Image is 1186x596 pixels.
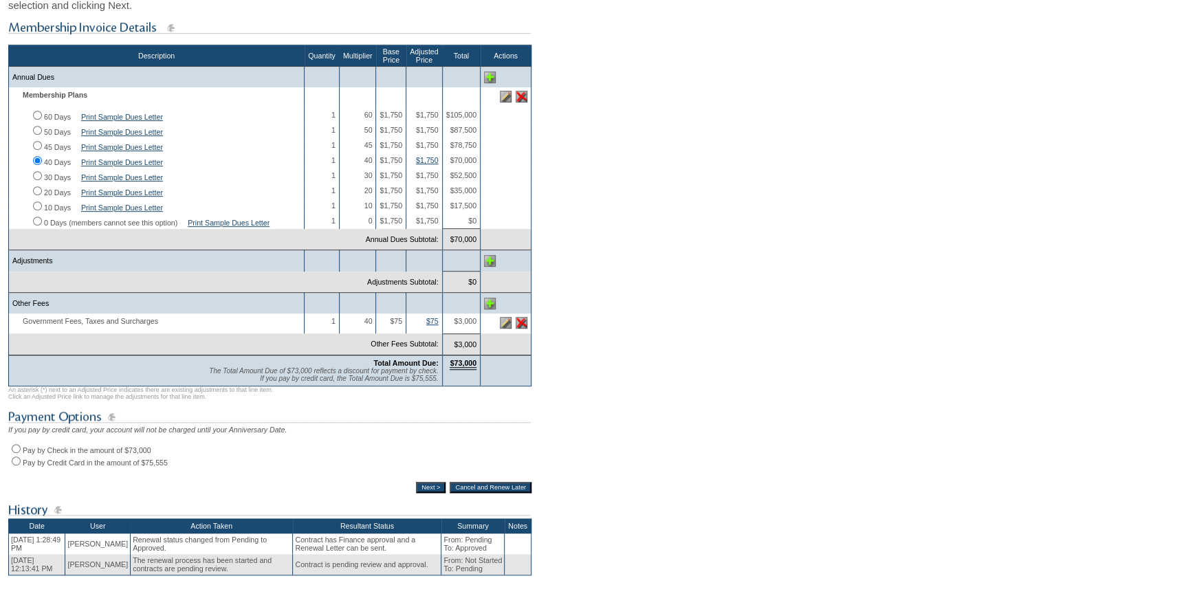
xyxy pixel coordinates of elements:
b: Membership Plans [23,91,87,99]
td: The renewal process has been started and contracts are pending review. [131,554,293,575]
input: Cancel and Renew Later [450,482,531,493]
span: 10 [364,201,373,210]
td: Contract has Finance approval and a Renewal Letter can be sent. [293,533,441,554]
label: 45 Days [44,143,71,151]
span: 1 [331,217,336,225]
span: $35,000 [450,186,476,195]
span: $1,750 [416,141,439,149]
span: $1,750 [416,217,439,225]
td: Annual Dues [9,67,305,88]
a: Print Sample Dues Letter [81,173,163,181]
span: $73,000 [450,359,476,370]
span: 40 [364,156,373,164]
th: User [65,518,131,533]
img: subTtlHistory.gif [8,501,531,518]
span: $105,000 [446,111,476,119]
span: $1,750 [380,171,402,179]
th: Notes [505,518,531,533]
label: Pay by Check in the amount of $73,000 [23,446,151,454]
td: [DATE] 12:13:41 PM [9,554,65,575]
img: Add Adjustments line item [484,255,496,267]
td: [DATE] 1:28:49 PM [9,533,65,554]
span: 30 [364,171,373,179]
a: Print Sample Dues Letter [81,188,163,197]
span: Government Fees, Taxes and Surcharges [12,317,165,325]
label: 60 Days [44,113,71,121]
span: 1 [331,156,336,164]
span: 1 [331,171,336,179]
img: Edit this line item [500,317,512,329]
th: Resultant Status [293,518,441,533]
span: $52,500 [450,171,476,179]
span: An asterisk (*) next to an Adjusted Price indicates there are existing adjustments to that line i... [8,386,273,400]
label: Pay by Credit Card in the amount of $75,555 [23,459,168,467]
td: From: Not Started To: Pending [441,554,505,575]
span: $1,750 [416,186,439,195]
span: $1,750 [416,111,439,119]
span: $1,750 [416,201,439,210]
span: $3,000 [454,317,476,325]
label: 20 Days [44,188,71,197]
label: 0 Days (members cannot see this option) [44,219,177,227]
th: Multiplier [339,45,376,67]
span: $1,750 [380,156,402,164]
th: Quantity [305,45,340,67]
span: 1 [331,141,336,149]
th: Adjusted Price [406,45,442,67]
td: [PERSON_NAME] [65,533,131,554]
span: $1,750 [380,186,402,195]
td: Other Fees Subtotal: [9,333,443,355]
span: $1,750 [416,126,439,134]
span: $1,750 [416,171,439,179]
span: $0 [468,217,476,225]
a: Print Sample Dues Letter [81,158,163,166]
td: Total Amount Due: [9,355,443,386]
span: 50 [364,126,373,134]
span: 40 [364,317,373,325]
th: Date [9,518,65,533]
th: Summary [441,518,505,533]
span: $17,500 [450,201,476,210]
img: Delete this line item [516,91,527,102]
span: $1,750 [380,111,402,119]
span: $70,000 [450,156,476,164]
span: The Total Amount Due of $73,000 reflects a discount for payment by check. If you pay by credit ca... [209,367,438,382]
img: Delete this line item [516,317,527,329]
span: $1,750 [380,126,402,134]
span: 1 [331,317,336,325]
img: Edit this line item [500,91,512,102]
th: Total [442,45,480,67]
img: Add Other Fees line item [484,298,496,309]
th: Actions [481,45,531,67]
td: From: Pending To: Approved [441,533,505,554]
a: $75 [426,317,439,325]
label: 50 Days [44,128,71,136]
td: $0 [442,272,480,293]
span: 1 [331,126,336,134]
a: Print Sample Dues Letter [81,128,163,136]
span: 20 [364,186,373,195]
th: Action Taken [131,518,293,533]
span: 1 [331,201,336,210]
span: $1,750 [380,141,402,149]
a: Print Sample Dues Letter [81,143,163,151]
a: $1,750 [416,156,439,164]
input: Next > [416,482,446,493]
span: $1,750 [380,201,402,210]
td: Adjustments [9,250,305,272]
td: Other Fees [9,293,305,314]
th: Description [9,45,305,67]
img: Add Annual Dues line item [484,71,496,83]
a: Print Sample Dues Letter [81,203,163,212]
td: $3,000 [442,333,480,355]
span: 60 [364,111,373,119]
a: Print Sample Dues Letter [81,113,163,121]
span: 0 [369,217,373,225]
span: If you pay by credit card, your account will not be charged until your Anniversary Date. [8,426,287,434]
span: $78,750 [450,141,476,149]
td: [PERSON_NAME] [65,554,131,575]
td: Contract is pending review and approval. [293,554,441,575]
span: $1,750 [380,217,402,225]
span: 1 [331,111,336,119]
img: subTtlPaymentOptions.gif [8,408,531,426]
